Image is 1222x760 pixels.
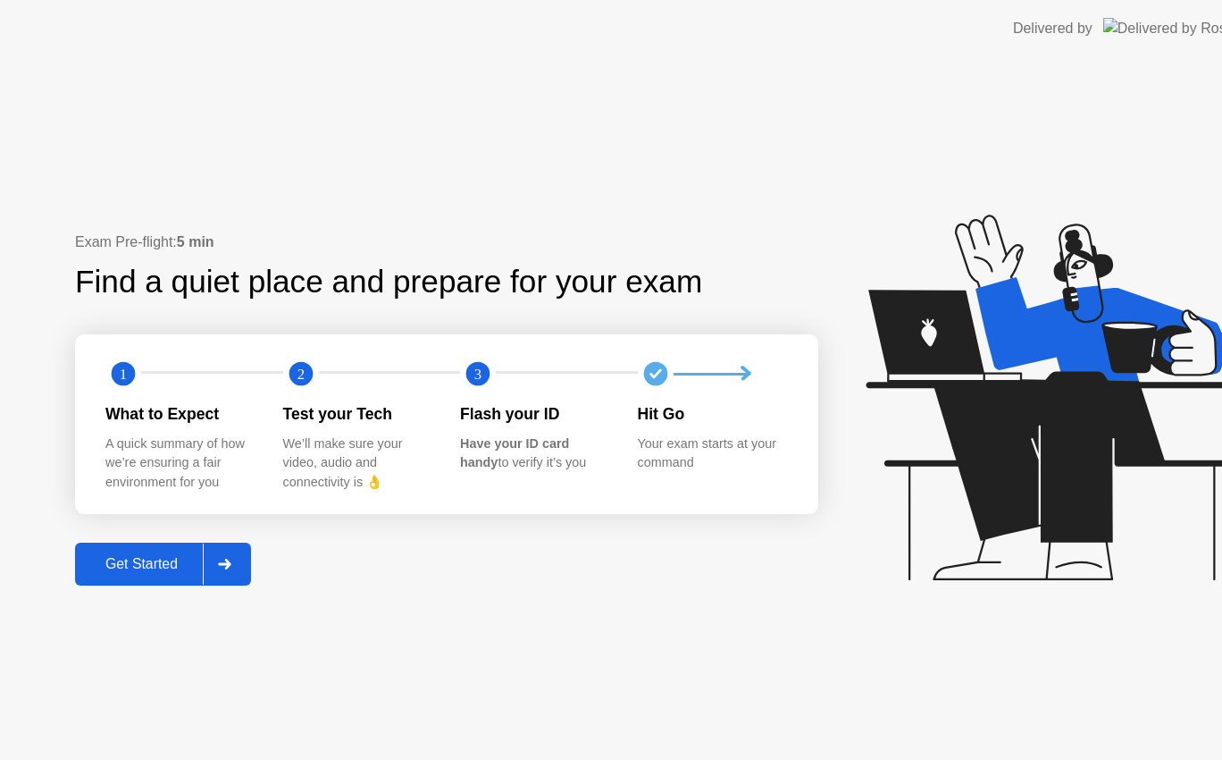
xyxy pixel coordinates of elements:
button: Get Started [75,543,251,586]
div: Exam Pre-flight: [75,232,818,253]
text: 1 [120,366,127,383]
div: Your exam starts at your command [638,435,787,473]
div: A quick summary of how we’re ensuring a fair environment for you [105,435,255,493]
div: We’ll make sure your video, audio and connectivity is 👌 [283,435,432,493]
div: Delivered by [1013,18,1092,39]
text: 2 [297,366,304,383]
b: 5 min [177,234,214,249]
div: Find a quiet place and prepare for your exam [75,258,705,306]
div: What to Expect [105,402,255,426]
b: Have your ID card handy [460,436,569,470]
div: Flash your ID [460,402,609,426]
div: Hit Go [638,402,787,426]
div: Get Started [80,556,203,572]
div: to verify it’s you [460,435,609,473]
text: 3 [474,366,481,383]
div: Test your Tech [283,402,432,426]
